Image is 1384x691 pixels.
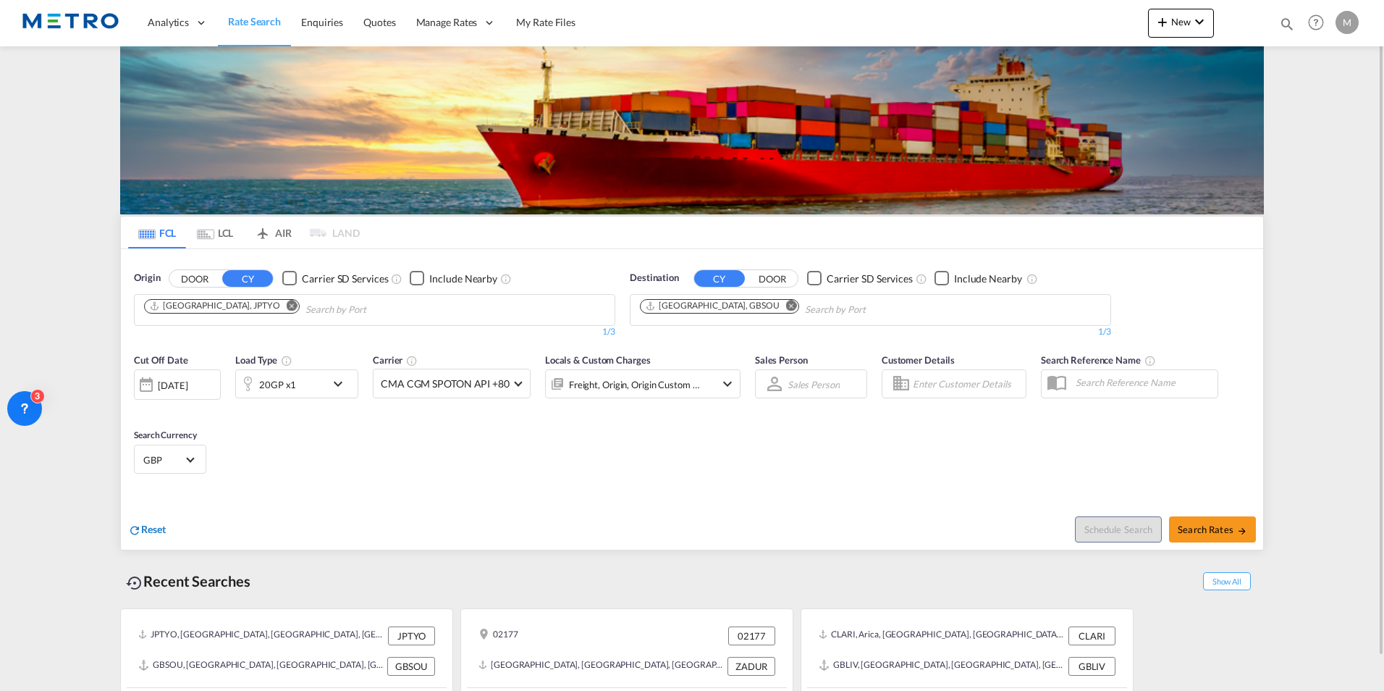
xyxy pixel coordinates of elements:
div: icon-magnify [1279,16,1295,38]
md-icon: icon-chevron-down [1191,13,1208,30]
div: Include Nearby [954,272,1022,286]
md-checkbox: Checkbox No Ink [934,271,1022,286]
div: M [1336,11,1359,34]
span: Help [1304,10,1328,35]
md-icon: icon-magnify [1279,16,1295,32]
md-icon: icon-chevron-down [719,375,736,393]
span: My Rate Files [516,16,575,28]
div: CLARI [1068,627,1115,645]
md-icon: icon-information-outline [281,355,292,367]
span: Quotes [363,16,395,28]
div: Include Nearby [429,272,497,286]
div: OriginDOOR CY Checkbox No InkUnchecked: Search for CY (Container Yard) services for all selected ... [121,249,1263,550]
span: Rate Search [228,15,281,28]
div: CLARI, Arica, Chile, South America, Americas [819,627,1065,645]
img: 25181f208a6c11efa6aa1bf80d4cef53.png [22,7,119,39]
div: 02177 [728,627,775,645]
md-icon: Unchecked: Search for CY (Container Yard) services for all selected carriers.Checked : Search for... [916,273,927,285]
img: LCL+%26+FCL+BACKGROUND.png [120,46,1264,214]
div: Press delete to remove this chip. [645,300,782,312]
div: Freight Origin Origin Custom Destination Factory Stuffing [569,374,701,395]
div: Press delete to remove this chip. [149,300,283,312]
div: Tokyo, JPTYO [149,300,280,312]
input: Chips input. [305,298,443,322]
md-icon: icon-plus 400-fg [1154,13,1171,30]
span: Manage Rates [416,15,478,30]
button: Remove [277,300,299,314]
button: Note: By default Schedule search will only considerorigin ports, destination ports and cut off da... [1075,516,1162,543]
div: ZADUR, Durban, South Africa, Southern Africa, Africa [478,657,724,676]
md-checkbox: Checkbox No Ink [410,271,497,286]
md-icon: icon-chevron-down [329,375,354,393]
button: Remove [777,300,798,314]
div: GBLIV, Liverpool, United Kingdom, GB & Ireland, Europe [819,657,1065,676]
span: Analytics [148,15,189,30]
div: Carrier SD Services [302,272,388,286]
button: icon-plus 400-fgNewicon-chevron-down [1148,9,1214,38]
input: Enter Customer Details [913,373,1021,395]
span: Reset [141,523,166,535]
div: ZADUR [727,657,775,676]
md-icon: icon-backup-restore [126,574,143,592]
div: 20GP x1icon-chevron-down [235,369,358,398]
span: Cut Off Date [134,354,188,366]
md-icon: icon-airplane [254,225,271,235]
span: Carrier [373,354,418,366]
div: JPTYO [388,627,435,645]
button: CY [694,270,745,287]
div: GBSOU [387,657,435,676]
div: GBSOU, Southampton, United Kingdom, GB & Ireland, Europe [138,657,384,676]
span: Search Reference Name [1041,354,1156,366]
md-icon: Unchecked: Ignores neighbouring ports when fetching rates.Checked : Includes neighbouring ports w... [1026,273,1038,285]
input: Search Reference Name [1068,372,1218,393]
md-icon: The selected Trucker/Carrierwill be displayed in the rate results If the rates are from another f... [406,355,418,367]
span: Locals & Custom Charges [545,354,651,366]
md-select: Select Currency: £ GBPUnited Kingdom Pound [142,449,198,470]
span: Search Rates [1178,524,1247,535]
div: [DATE] [158,379,187,392]
div: icon-refreshReset [128,522,166,538]
div: Recent Searches [120,565,256,598]
div: JPTYO, Tokyo, Japan, Greater China & Far East Asia, Asia Pacific [138,627,384,645]
div: 02177 [478,627,518,645]
span: Customer Details [882,354,955,366]
md-datepicker: Select [134,398,145,418]
md-tab-item: LCL [186,217,244,248]
button: Search Ratesicon-arrow-right [1169,516,1256,543]
md-icon: icon-refresh [128,524,141,537]
span: Sales Person [755,354,808,366]
md-icon: Unchecked: Search for CY (Container Yard) services for all selected carriers.Checked : Search for... [391,273,402,285]
md-select: Sales Person [786,374,841,395]
md-icon: icon-arrow-right [1237,526,1247,536]
input: Chips input. [805,298,942,322]
div: Freight Origin Origin Custom Destination Factory Stuffingicon-chevron-down [545,369,740,398]
span: New [1154,16,1208,28]
md-tab-item: FCL [128,217,186,248]
md-chips-wrap: Chips container. Use arrow keys to select chips. [142,295,449,322]
span: Enquiries [301,16,343,28]
span: Load Type [235,354,292,366]
div: GBLIV [1068,657,1115,676]
md-icon: Your search will be saved by the below given name [1144,355,1156,367]
span: Origin [134,271,160,285]
div: Southampton, GBSOU [645,300,780,312]
md-tab-item: AIR [244,217,302,248]
md-chips-wrap: Chips container. Use arrow keys to select chips. [638,295,948,322]
span: Destination [630,271,679,285]
div: Help [1304,10,1336,36]
button: DOOR [747,270,798,287]
md-icon: Unchecked: Ignores neighbouring ports when fetching rates.Checked : Includes neighbouring ports w... [500,273,512,285]
div: 1/3 [630,326,1111,338]
button: CY [222,270,273,287]
md-checkbox: Checkbox No Ink [282,271,388,286]
span: Show All [1203,572,1251,590]
span: GBP [143,453,184,466]
div: [DATE] [134,369,221,400]
span: CMA CGM SPOTON API +80 [381,377,510,391]
div: 20GP x1 [259,374,296,395]
div: Carrier SD Services [827,272,913,286]
md-pagination-wrapper: Use the left and right arrow keys to navigate between tabs [128,217,360,248]
div: 1/3 [134,326,615,338]
md-checkbox: Checkbox No Ink [807,271,913,286]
